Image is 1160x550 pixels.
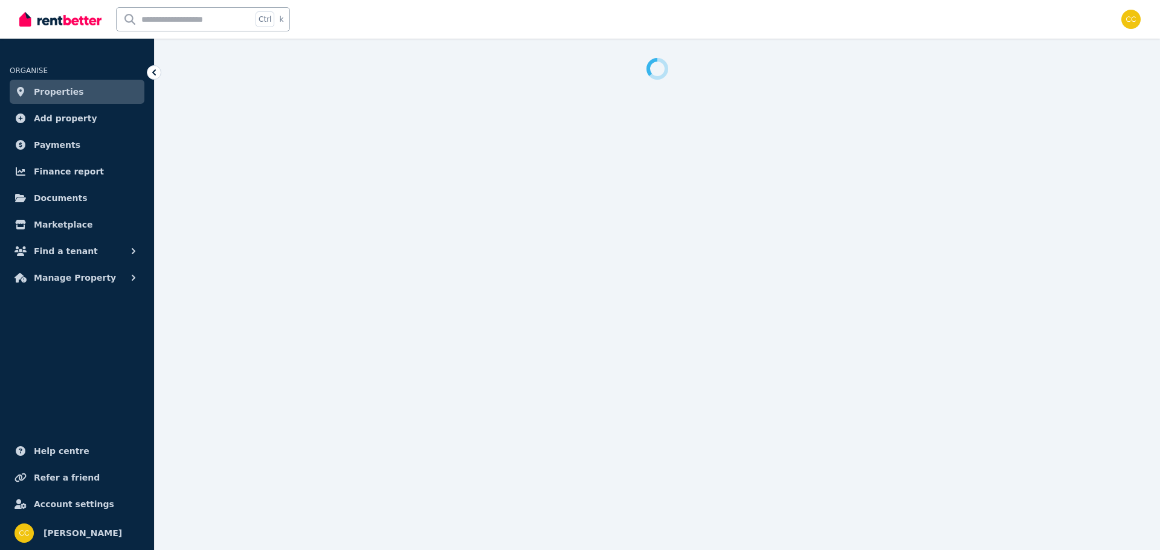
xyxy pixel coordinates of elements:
[34,497,114,511] span: Account settings
[1121,10,1141,29] img: Charles Chaaya
[34,138,80,152] span: Payments
[34,244,98,258] span: Find a tenant
[34,470,100,485] span: Refer a friend
[10,465,144,490] a: Refer a friend
[14,523,34,543] img: Charles Chaaya
[10,66,48,75] span: ORGANISE
[10,239,144,263] button: Find a tenant
[34,444,89,458] span: Help centre
[19,10,101,28] img: RentBetter
[34,85,84,99] span: Properties
[279,14,283,24] span: k
[34,111,97,126] span: Add property
[10,186,144,210] a: Documents
[10,439,144,463] a: Help centre
[10,266,144,290] button: Manage Property
[10,106,144,130] a: Add property
[34,270,116,285] span: Manage Property
[10,492,144,516] a: Account settings
[43,526,122,540] span: [PERSON_NAME]
[10,213,144,237] a: Marketplace
[34,164,104,179] span: Finance report
[34,191,88,205] span: Documents
[10,80,144,104] a: Properties
[10,133,144,157] a: Payments
[10,159,144,184] a: Finance report
[34,217,92,232] span: Marketplace
[256,11,274,27] span: Ctrl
